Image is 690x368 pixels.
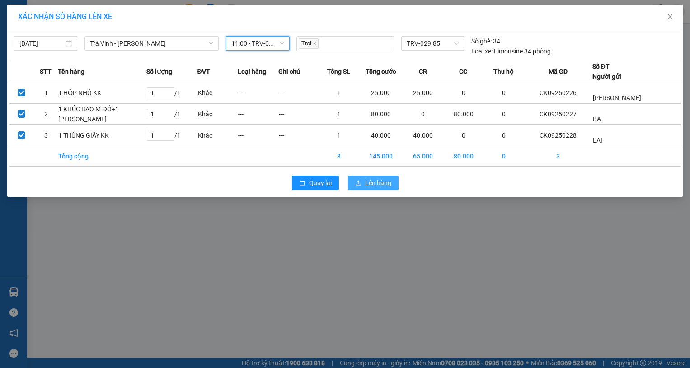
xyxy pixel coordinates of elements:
p: GỬI: [4,18,132,26]
td: 3 [319,146,359,167]
td: 80.000 [443,146,484,167]
span: Thu hộ [493,67,514,76]
td: 1 THÙNG GIẤY KK [58,125,146,146]
td: 40.000 [359,125,403,146]
span: VP [PERSON_NAME] ([GEOGRAPHIC_DATA]) [4,30,91,48]
td: Khác [197,104,238,125]
td: --- [238,82,278,104]
td: Khác [197,125,238,146]
span: TRV-029.85 [407,37,459,50]
td: 2 [34,104,58,125]
span: 0377878772 - [4,49,84,57]
td: / 1 [146,125,197,146]
span: Loại xe: [471,46,493,56]
td: 0 [484,104,525,125]
td: Tổng cộng [58,146,146,167]
span: STT [40,67,52,76]
span: Ghi chú [278,67,300,76]
td: 80.000 [359,104,403,125]
td: --- [278,104,319,125]
td: Khác [197,82,238,104]
td: 0 [443,82,484,104]
td: CK09250227 [524,104,592,125]
td: --- [238,104,278,125]
button: uploadLên hàng [348,176,399,190]
span: CR [419,67,427,76]
div: Limousine 34 phòng [471,46,551,56]
span: Tổng SL [327,67,350,76]
td: 80.000 [443,104,484,125]
td: 1 HỘP NHỎ KK [58,82,146,104]
span: Lên hàng [365,178,391,188]
td: 1 KHÚC BAO M ĐỎ+1 [PERSON_NAME] [58,104,146,125]
span: Mã GD [549,67,568,76]
span: GIAO: [4,59,22,67]
td: CK09250226 [524,82,592,104]
span: BA [593,115,601,123]
span: ANH KHOA [48,49,84,57]
span: Số lượng [146,67,172,76]
td: 3 [524,146,592,167]
span: close [313,41,317,46]
td: --- [238,125,278,146]
span: LAI [593,137,602,144]
button: rollbackQuay lại [292,176,339,190]
td: 65.000 [403,146,444,167]
td: CK09250228 [524,125,592,146]
button: Close [657,5,683,30]
span: PHƯỢNG BÌNH [56,18,108,26]
span: down [208,41,214,46]
span: Trà Vinh - Hồ Chí Minh [90,37,213,50]
td: 40.000 [403,125,444,146]
td: 1 [319,104,359,125]
td: 1 [319,82,359,104]
td: 1 [34,82,58,104]
td: 25.000 [403,82,444,104]
span: ĐVT [197,67,210,76]
span: VP Cầu Kè - [19,18,108,26]
span: Tổng cước [366,67,396,76]
span: close [667,13,674,20]
td: 1 [319,125,359,146]
span: Trọi [299,38,319,49]
td: / 1 [146,82,197,104]
td: 0 [403,104,444,125]
td: --- [278,82,319,104]
span: Quay lại [309,178,332,188]
strong: BIÊN NHẬN GỬI HÀNG [30,5,105,14]
td: / 1 [146,104,197,125]
td: 0 [443,125,484,146]
input: 12/09/2025 [19,38,64,48]
td: 25.000 [359,82,403,104]
td: 3 [34,125,58,146]
span: CC [459,67,467,76]
span: XÁC NHẬN SỐ HÀNG LÊN XE [18,12,112,21]
span: Tên hàng [58,67,84,76]
div: Số ĐT Người gửi [592,62,621,81]
span: upload [355,180,361,187]
span: [PERSON_NAME] [593,94,641,101]
td: 145.000 [359,146,403,167]
td: 0 [484,125,525,146]
span: rollback [299,180,305,187]
span: Loại hàng [238,67,266,76]
p: NHẬN: [4,30,132,48]
span: Số ghế: [471,36,492,46]
td: 0 [484,82,525,104]
td: --- [278,125,319,146]
span: 11:00 - TRV-029.85 [231,37,284,50]
td: 0 [484,146,525,167]
div: 34 [471,36,500,46]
